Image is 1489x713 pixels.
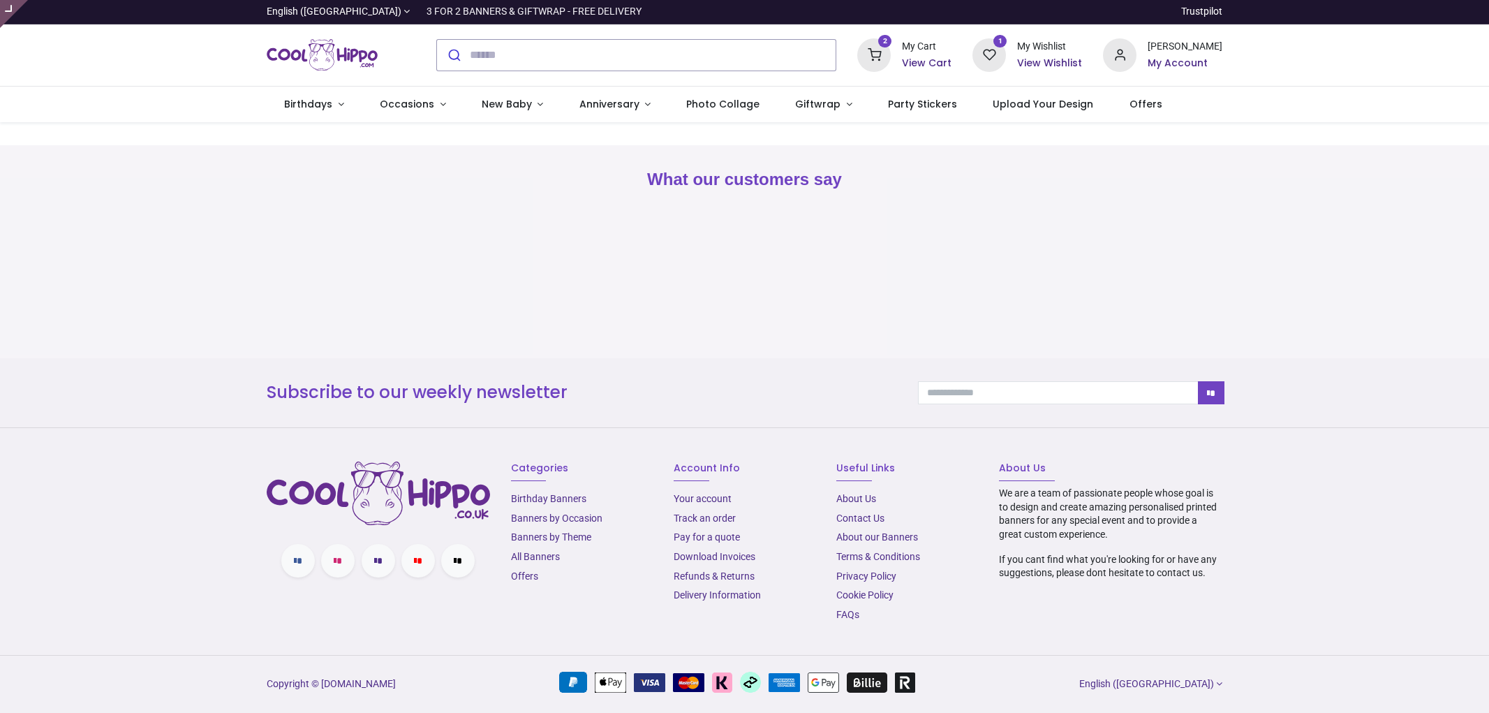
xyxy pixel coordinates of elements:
[674,571,755,582] a: Refunds & Returns
[595,672,626,693] img: Apple Pay
[999,487,1222,541] p: We are a team of passionate people whose goal is to design and create amazing personalised printe...
[267,36,378,75] img: Cool Hippo
[902,40,951,54] div: My Cart
[674,589,761,601] a: Delivery Information
[267,678,396,689] a: Copyright © [DOMAIN_NAME]
[778,87,871,123] a: Giftwrap
[836,531,918,543] a: About our Banners
[878,35,891,48] sup: 2
[895,672,915,693] img: Revolut Pay
[993,35,1007,48] sup: 1
[972,48,1006,59] a: 1
[836,551,920,562] a: Terms & Conditions
[674,531,740,543] a: Pay for a quote
[712,672,732,693] img: Klarna
[267,168,1223,191] h2: What our customers say
[267,5,410,19] a: English ([GEOGRAPHIC_DATA])
[686,97,760,111] span: Photo Collage
[482,97,532,111] span: New Baby
[1079,677,1223,691] a: English ([GEOGRAPHIC_DATA])
[902,57,951,71] a: View Cart
[836,609,859,620] a: FAQs
[634,673,665,692] img: VISA
[427,5,642,19] div: 3 FOR 2 BANNERS & GIFTWRAP - FREE DELIVERY
[769,673,800,692] img: American Express
[836,513,884,524] a: Contact Us
[380,97,434,111] span: Occasions
[999,553,1222,580] p: If you cant find what you're looking for or have any suggestions, please dont hesitate to contact...
[267,381,897,404] h3: Subscribe to our weekly newsletter
[579,97,639,111] span: Anniversary
[740,672,761,693] img: Afterpay Clearpay
[993,97,1093,111] span: Upload Your Design
[511,571,538,582] a: Offers
[511,513,602,524] a: Banners by Occasion
[1017,40,1082,54] div: My Wishlist
[674,551,755,562] a: Download Invoices
[808,672,839,693] img: Google Pay
[847,672,887,693] img: Billie
[437,40,470,71] button: Submit
[284,97,332,111] span: Birthdays
[511,493,586,504] a: Birthday Banners
[267,36,378,75] a: Logo of Cool Hippo
[1148,40,1222,54] div: [PERSON_NAME]
[857,48,891,59] a: 2
[836,589,894,601] a: Cookie Policy
[999,462,1222,476] h6: About Us
[362,87,464,123] a: Occasions
[836,462,978,476] h6: Useful Links
[267,87,362,123] a: Birthdays
[1148,57,1222,71] a: My Account
[836,571,896,582] a: Privacy Policy
[1129,97,1162,111] span: Offers
[511,531,591,543] a: Banners by Theme
[511,462,653,476] h6: Categories
[511,551,560,562] a: All Banners
[673,673,704,692] img: MasterCard
[1181,5,1222,19] a: Trustpilot
[559,672,587,693] img: PayPal
[888,97,957,111] span: Party Stickers
[674,513,736,524] a: Track an order
[836,493,876,504] a: About Us​
[464,87,561,123] a: New Baby
[674,462,815,476] h6: Account Info
[1017,57,1082,71] a: View Wishlist
[561,87,669,123] a: Anniversary
[795,97,840,111] span: Giftwrap
[674,493,732,504] a: Your account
